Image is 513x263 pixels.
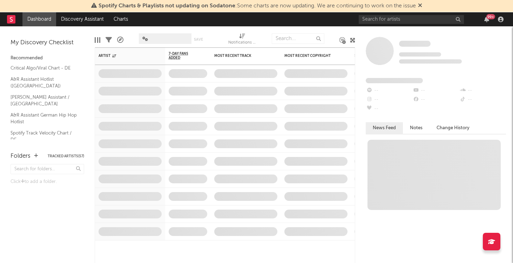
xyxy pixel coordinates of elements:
[484,17,489,22] button: 99+
[99,3,235,9] span: Spotify Charts & Playlists not updating on Sodatone
[11,129,77,144] a: Spotify Track Velocity Chart / DE
[430,122,477,134] button: Change History
[11,64,77,72] a: Critical Algo/Viral Chart - DE
[459,86,506,95] div: --
[56,12,109,26] a: Discovery Assistant
[355,54,407,58] div: Spotify Monthly Listeners
[272,33,324,44] input: Search...
[11,93,77,108] a: [PERSON_NAME] Assistant / [GEOGRAPHIC_DATA]
[11,152,31,160] div: Folders
[366,86,412,95] div: --
[11,164,84,174] input: Search for folders...
[359,15,464,24] input: Search for artists
[366,95,412,104] div: --
[486,14,495,19] div: 99 +
[117,30,123,50] div: A&R Pipeline
[99,54,151,58] div: Artist
[228,39,256,47] div: Notifications (Artist)
[412,86,459,95] div: --
[11,75,77,90] a: A&R Assistant Hotlist ([GEOGRAPHIC_DATA])
[169,52,197,60] span: 7-Day Fans Added
[459,95,506,104] div: --
[48,154,84,158] button: Tracked Artists(57)
[228,30,256,50] div: Notifications (Artist)
[412,95,459,104] div: --
[11,111,77,126] a: A&R Assistant German Hip Hop Hotlist
[95,30,100,50] div: Edit Columns
[399,59,462,64] span: 0 fans last week
[99,3,416,9] span: : Some charts are now updating. We are continuing to work on the issue
[418,3,422,9] span: Dismiss
[22,12,56,26] a: Dashboard
[399,40,431,47] a: Some Artist
[11,54,84,63] div: Recommended
[366,122,403,134] button: News Feed
[11,178,84,186] div: Click to add a folder.
[11,39,84,47] div: My Discovery Checklist
[284,54,337,58] div: Most Recent Copyright
[399,41,431,47] span: Some Artist
[214,54,267,58] div: Most Recent Track
[194,38,203,41] button: Save
[403,122,430,134] button: Notes
[399,52,441,57] span: Tracking Since: [DATE]
[366,78,423,83] span: Fans Added by Platform
[366,104,412,113] div: --
[106,30,112,50] div: Filters
[109,12,133,26] a: Charts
